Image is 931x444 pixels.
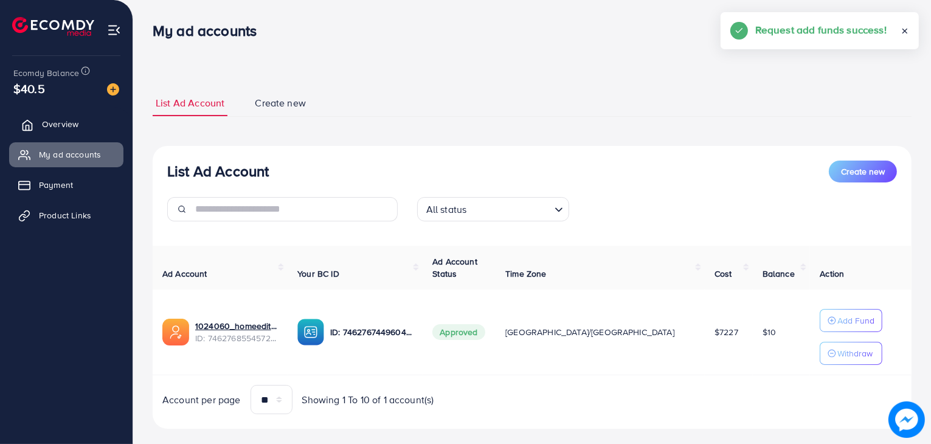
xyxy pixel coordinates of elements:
[39,148,101,161] span: My ad accounts
[42,118,78,130] span: Overview
[156,96,224,110] span: List Ad Account
[763,326,776,338] span: $10
[9,142,123,167] a: My ad accounts
[255,96,306,110] span: Create new
[424,201,469,218] span: All status
[297,268,339,280] span: Your BC ID
[505,268,546,280] span: Time Zone
[829,161,897,182] button: Create new
[9,173,123,197] a: Payment
[39,209,91,221] span: Product Links
[153,22,266,40] h3: My ad accounts
[167,162,269,180] h3: List Ad Account
[9,112,123,136] a: Overview
[763,268,795,280] span: Balance
[13,80,45,97] span: $40.5
[107,23,121,37] img: menu
[13,67,79,79] span: Ecomdy Balance
[432,324,485,340] span: Approved
[837,313,874,328] p: Add Fund
[820,268,844,280] span: Action
[888,401,925,438] img: image
[755,22,887,38] h5: Request add funds success!
[297,319,324,345] img: ic-ba-acc.ded83a64.svg
[195,320,278,345] div: <span class='underline'>1024060_homeedit7_1737561213516</span></br>7462768554572742672
[162,319,189,345] img: ic-ads-acc.e4c84228.svg
[470,198,549,218] input: Search for option
[820,309,882,332] button: Add Fund
[195,332,278,344] span: ID: 7462768554572742672
[417,197,569,221] div: Search for option
[195,320,278,332] a: 1024060_homeedit7_1737561213516
[39,179,73,191] span: Payment
[12,17,94,36] img: logo
[432,255,477,280] span: Ad Account Status
[715,268,732,280] span: Cost
[162,393,241,407] span: Account per page
[820,342,882,365] button: Withdraw
[841,165,885,178] span: Create new
[302,393,434,407] span: Showing 1 To 10 of 1 account(s)
[330,325,413,339] p: ID: 7462767449604177937
[9,203,123,227] a: Product Links
[505,326,674,338] span: [GEOGRAPHIC_DATA]/[GEOGRAPHIC_DATA]
[107,83,119,95] img: image
[837,346,873,361] p: Withdraw
[715,326,738,338] span: $7227
[162,268,207,280] span: Ad Account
